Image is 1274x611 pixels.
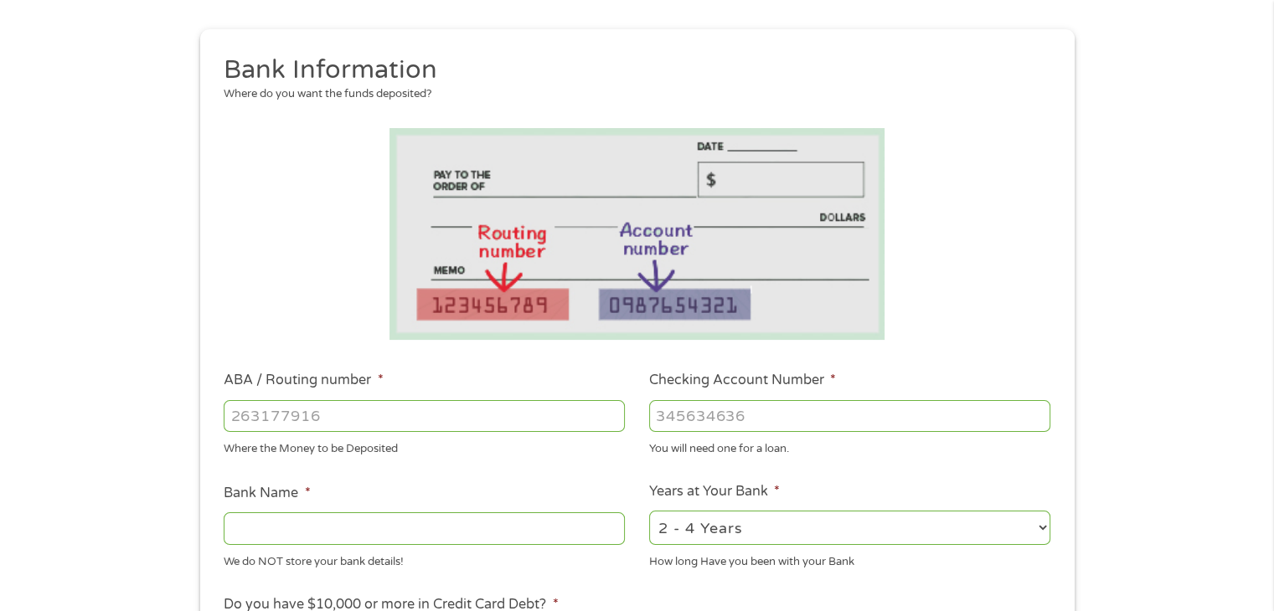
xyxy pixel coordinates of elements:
[224,547,625,570] div: We do NOT store your bank details!
[649,483,780,501] label: Years at Your Bank
[224,400,625,432] input: 263177916
[224,372,383,389] label: ABA / Routing number
[224,86,1038,103] div: Where do you want the funds deposited?
[224,54,1038,87] h2: Bank Information
[649,435,1050,458] div: You will need one for a loan.
[224,485,310,502] label: Bank Name
[649,400,1050,432] input: 345634636
[224,435,625,458] div: Where the Money to be Deposited
[649,547,1050,570] div: How long Have you been with your Bank
[389,128,885,340] img: Routing number location
[649,372,836,389] label: Checking Account Number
